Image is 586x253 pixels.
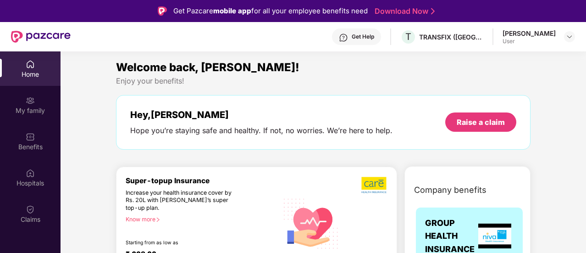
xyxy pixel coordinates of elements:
[405,31,411,42] span: T
[503,29,556,38] div: [PERSON_NAME]
[566,33,573,40] img: svg+xml;base64,PHN2ZyBpZD0iRHJvcGRvd24tMzJ4MzIiIHhtbG5zPSJodHRwOi8vd3d3LnczLm9yZy8yMDAwL3N2ZyIgd2...
[126,240,239,246] div: Starting from as low as
[419,33,483,41] div: TRANSFIX ([GEOGRAPHIC_DATA]) PRIVATE LIMITED
[26,169,35,178] img: svg+xml;base64,PHN2ZyBpZD0iSG9zcGl0YWxzIiB4bWxucz0iaHR0cDovL3d3dy53My5vcmcvMjAwMC9zdmciIHdpZHRoPS...
[503,38,556,45] div: User
[352,33,374,40] div: Get Help
[26,132,35,141] img: svg+xml;base64,PHN2ZyBpZD0iQmVuZWZpdHMiIHhtbG5zPSJodHRwOi8vd3d3LnczLm9yZy8yMDAwL3N2ZyIgd2lkdGg9Ij...
[126,189,239,212] div: Increase your health insurance cover by Rs. 20L with [PERSON_NAME]’s super top-up plan.
[414,184,486,197] span: Company benefits
[158,6,167,16] img: Logo
[478,224,511,248] img: insurerLogo
[116,76,531,86] div: Enjoy your benefits!
[126,176,278,185] div: Super-topup Insurance
[155,217,160,222] span: right
[431,6,435,16] img: Stroke
[213,6,251,15] strong: mobile app
[11,31,71,43] img: New Pazcare Logo
[116,61,299,74] span: Welcome back, [PERSON_NAME]!
[375,6,432,16] a: Download Now
[173,6,368,17] div: Get Pazcare for all your employee benefits need
[126,216,273,222] div: Know more
[457,117,505,127] div: Raise a claim
[26,60,35,69] img: svg+xml;base64,PHN2ZyBpZD0iSG9tZSIgeG1sbnM9Imh0dHA6Ly93d3cudzMub3JnLzIwMDAvc3ZnIiB3aWR0aD0iMjAiIG...
[130,109,393,120] div: Hey, [PERSON_NAME]
[339,33,348,42] img: svg+xml;base64,PHN2ZyBpZD0iSGVscC0zMngzMiIgeG1sbnM9Imh0dHA6Ly93d3cudzMub3JnLzIwMDAvc3ZnIiB3aWR0aD...
[130,126,393,135] div: Hope you’re staying safe and healthy. If not, no worries. We’re here to help.
[26,205,35,214] img: svg+xml;base64,PHN2ZyBpZD0iQ2xhaW0iIHhtbG5zPSJodHRwOi8vd3d3LnczLm9yZy8yMDAwL3N2ZyIgd2lkdGg9IjIwIi...
[361,176,387,194] img: b5dec4f62d2307b9de63beb79f102df3.png
[26,96,35,105] img: svg+xml;base64,PHN2ZyB3aWR0aD0iMjAiIGhlaWdodD0iMjAiIHZpZXdCb3g9IjAgMCAyMCAyMCIgZmlsbD0ibm9uZSIgeG...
